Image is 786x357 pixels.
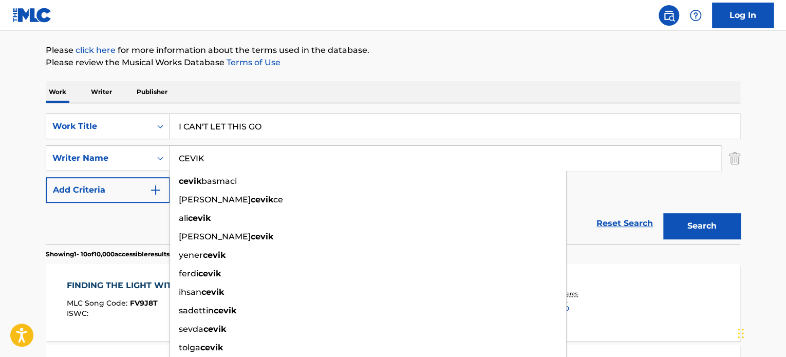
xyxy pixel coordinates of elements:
span: basmaci [201,176,237,186]
div: Writer Name [52,152,145,164]
img: Delete Criterion [729,145,740,171]
strong: cevik [201,287,224,297]
span: ferdi [179,269,198,278]
span: ali [179,213,188,223]
div: Work Title [52,120,145,133]
div: FINDING THE LIGHT WITHIN [67,279,193,292]
strong: cevik [214,306,236,315]
span: [PERSON_NAME] [179,232,251,241]
a: Log In [712,3,774,28]
span: [PERSON_NAME] [179,195,251,204]
p: Please for more information about the terms used in the database. [46,44,740,57]
strong: cevik [203,324,226,334]
span: FV9J8T [130,298,158,308]
button: Search [663,213,740,239]
div: Drag [738,318,744,349]
button: Add Criteria [46,177,170,203]
a: click here [76,45,116,55]
span: ISWC : [67,309,91,318]
img: 9d2ae6d4665cec9f34b9.svg [149,184,162,196]
iframe: Chat Widget [735,308,786,357]
p: Please review the Musical Works Database [46,57,740,69]
strong: cevik [198,269,221,278]
span: ce [273,195,283,204]
img: help [689,9,702,22]
span: ihsan [179,287,201,297]
span: sevda [179,324,203,334]
a: FINDING THE LIGHT WITHINMLC Song Code:FV9J8TISWC:Writers (1)[PERSON_NAME]Recording Artists (12)[P... [46,264,740,341]
strong: cevik [251,232,273,241]
strong: cevik [200,343,223,352]
a: Terms of Use [224,58,280,67]
p: Showing 1 - 10 of 10,000 accessible results (Total 3,143,420 ) [46,250,219,259]
img: MLC Logo [12,8,52,23]
span: tolga [179,343,200,352]
a: Reset Search [591,212,658,235]
strong: cevik [179,176,201,186]
span: MLC Song Code : [67,298,130,308]
div: Help [685,5,706,26]
p: Publisher [134,81,171,103]
img: search [663,9,675,22]
span: yener [179,250,203,260]
strong: cevik [251,195,273,204]
span: sadettin [179,306,214,315]
a: Public Search [659,5,679,26]
form: Search Form [46,114,740,244]
p: Writer [88,81,115,103]
p: Work [46,81,69,103]
strong: cevik [188,213,211,223]
strong: cevik [203,250,226,260]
